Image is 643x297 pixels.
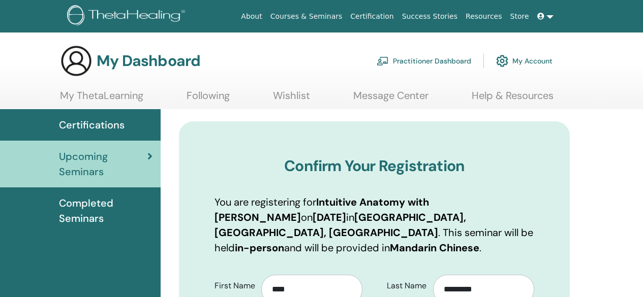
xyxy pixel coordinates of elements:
[496,52,508,70] img: cog.svg
[506,7,533,26] a: Store
[266,7,347,26] a: Courses & Seminars
[60,89,143,109] a: My ThetaLearning
[462,7,506,26] a: Resources
[207,276,261,295] label: First Name
[353,89,428,109] a: Message Center
[215,157,534,175] h3: Confirm Your Registration
[379,276,434,295] label: Last Name
[97,52,200,70] h3: My Dashboard
[273,89,310,109] a: Wishlist
[59,149,147,179] span: Upcoming Seminars
[398,7,462,26] a: Success Stories
[237,7,266,26] a: About
[59,117,125,133] span: Certifications
[187,89,230,109] a: Following
[60,45,93,77] img: generic-user-icon.jpg
[235,241,284,254] b: in-person
[59,195,152,226] span: Completed Seminars
[215,195,429,224] b: Intuitive Anatomy with [PERSON_NAME]
[390,241,479,254] b: Mandarin Chinese
[472,89,554,109] a: Help & Resources
[215,194,534,255] p: You are registering for on in . This seminar will be held and will be provided in .
[67,5,189,28] img: logo.png
[377,50,471,72] a: Practitioner Dashboard
[346,7,397,26] a: Certification
[496,50,553,72] a: My Account
[377,56,389,65] img: chalkboard-teacher.svg
[313,211,346,224] b: [DATE]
